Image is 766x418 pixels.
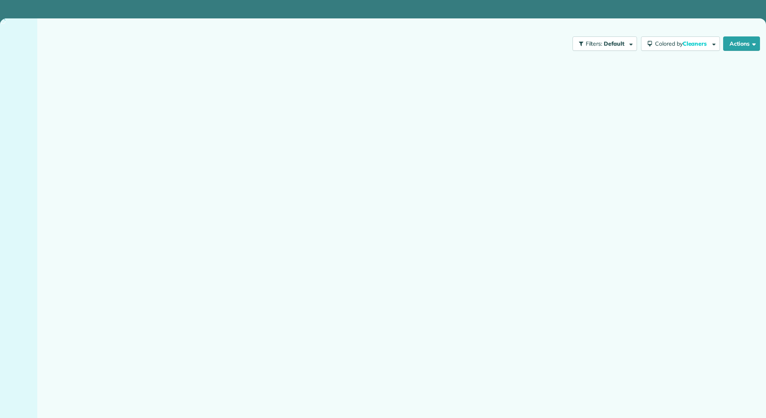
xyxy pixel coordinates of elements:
[655,40,710,47] span: Colored by
[683,40,708,47] span: Cleaners
[572,36,637,51] button: Filters: Default
[641,36,720,51] button: Colored byCleaners
[586,40,603,47] span: Filters:
[604,40,625,47] span: Default
[568,36,637,51] a: Filters: Default
[723,36,760,51] button: Actions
